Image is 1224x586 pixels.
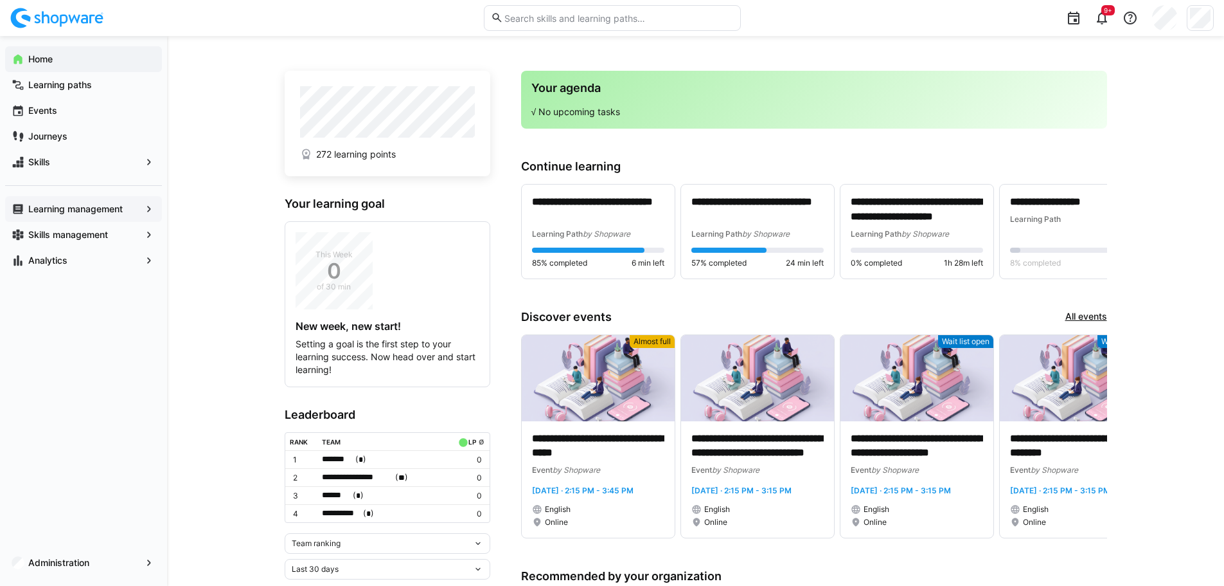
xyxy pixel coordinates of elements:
[456,473,481,483] p: 0
[296,338,479,376] p: Setting a goal is the first step to your learning success. Now head over and start learning!
[395,471,408,484] span: ( )
[293,509,312,519] p: 4
[521,310,612,324] h3: Discover events
[532,258,587,268] span: 85% completed
[322,438,341,446] div: Team
[840,335,993,421] img: image
[293,473,312,483] p: 2
[681,335,834,421] img: image
[503,12,733,24] input: Search skills and learning paths…
[532,229,583,239] span: Learning Path
[634,336,671,347] span: Almost full
[944,258,983,268] span: 1h 28m left
[290,438,308,446] div: Rank
[296,320,479,333] h4: New week, new start!
[864,517,887,527] span: Online
[901,229,949,239] span: by Shopware
[353,489,364,502] span: ( )
[583,229,630,239] span: by Shopware
[871,465,919,475] span: by Shopware
[363,507,374,520] span: ( )
[851,258,902,268] span: 0% completed
[521,160,1107,174] h3: Continue learning
[691,229,742,239] span: Learning Path
[1010,465,1031,475] span: Event
[691,258,747,268] span: 57% completed
[632,258,664,268] span: 6 min left
[293,455,312,465] p: 1
[1065,310,1107,324] a: All events
[532,486,634,495] span: [DATE] · 2:15 PM - 3:45 PM
[1000,335,1153,421] img: image
[292,564,339,574] span: Last 30 days
[532,465,553,475] span: Event
[704,504,730,515] span: English
[851,465,871,475] span: Event
[1101,336,1149,347] span: Wait list open
[851,486,951,495] span: [DATE] · 2:15 PM - 3:15 PM
[316,148,396,161] span: 272 learning points
[292,538,341,549] span: Team ranking
[456,509,481,519] p: 0
[479,435,484,446] a: ø
[355,453,366,466] span: ( )
[531,105,1097,118] p: √ No upcoming tasks
[1104,6,1112,14] span: 9+
[704,517,727,527] span: Online
[545,517,568,527] span: Online
[531,81,1097,95] h3: Your agenda
[285,408,490,422] h3: Leaderboard
[545,504,571,515] span: English
[456,455,481,465] p: 0
[1010,214,1061,224] span: Learning Path
[691,486,792,495] span: [DATE] · 2:15 PM - 3:15 PM
[942,336,989,347] span: Wait list open
[1023,504,1049,515] span: English
[786,258,824,268] span: 24 min left
[691,465,712,475] span: Event
[522,335,675,421] img: image
[285,197,490,211] h3: Your learning goal
[293,491,312,501] p: 3
[521,569,1107,583] h3: Recommended by your organization
[851,229,901,239] span: Learning Path
[1031,465,1078,475] span: by Shopware
[712,465,759,475] span: by Shopware
[553,465,600,475] span: by Shopware
[1023,517,1046,527] span: Online
[864,504,889,515] span: English
[456,491,481,501] p: 0
[468,438,476,446] div: LP
[1010,258,1061,268] span: 8% completed
[742,229,790,239] span: by Shopware
[1010,486,1110,495] span: [DATE] · 2:15 PM - 3:15 PM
